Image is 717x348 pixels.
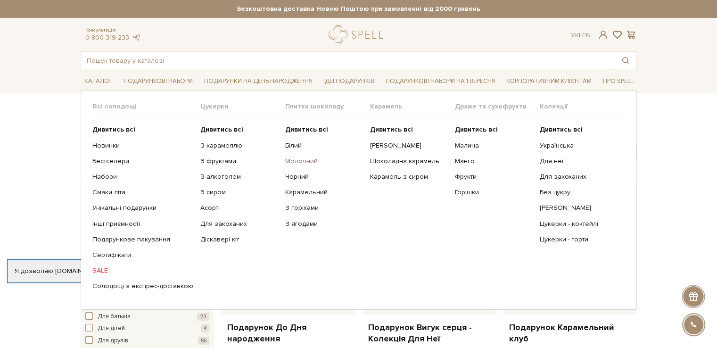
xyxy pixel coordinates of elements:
[92,125,135,133] b: Дивитись всі
[285,125,328,133] b: Дивитись всі
[540,204,618,212] a: [PERSON_NAME]
[320,74,378,89] a: Ідеї подарунків
[92,125,193,134] a: Дивитись всі
[200,102,285,111] span: Цукерки
[455,125,498,133] b: Дивитись всі
[92,173,193,181] a: Набори
[85,33,129,41] a: 0 800 319 233
[98,336,128,346] span: Для друзів
[8,267,263,275] div: Я дозволяю [DOMAIN_NAME] використовувати
[85,27,141,33] span: Консультація:
[200,157,278,166] a: З фруктами
[81,5,637,13] strong: Безкоштовна доставка Новою Поштою при замовленні від 2000 гривень
[198,337,209,345] span: 55
[329,25,387,44] a: logo
[540,157,618,166] a: Для неї
[615,52,636,69] button: Пошук товару у каталозі
[582,31,591,39] a: En
[98,312,131,322] span: Для батьків
[370,125,413,133] b: Дивитись всі
[92,266,193,275] a: SALE
[285,102,370,111] span: Плитки шоколаду
[200,235,278,244] a: Діскавері кіт
[85,336,209,346] button: Для друзів 55
[200,204,278,212] a: Асорті
[92,102,200,111] span: Всі солодощі
[92,204,193,212] a: Унікальні подарунки
[382,73,499,89] a: Подарункові набори на 1 Вересня
[92,157,193,166] a: Бестселери
[85,312,209,322] button: Для батьків 23
[85,324,209,333] button: Для дітей 4
[200,220,278,228] a: Для закоханих
[599,74,637,89] a: Про Spell
[285,220,363,228] a: З ягодами
[200,141,278,150] a: З карамеллю
[132,33,141,41] a: telegram
[285,125,363,134] a: Дивитись всі
[92,188,193,197] a: Смаки літа
[455,173,533,181] a: Фрукти
[200,173,278,181] a: З алкоголем
[200,74,316,89] a: Подарунки на День народження
[81,91,637,309] div: Каталог
[579,31,580,39] span: |
[571,31,591,40] div: Ук
[81,52,615,69] input: Пошук товару у каталозі
[540,125,618,134] a: Дивитись всі
[285,188,363,197] a: Карамельний
[540,102,625,111] span: Колекції
[370,141,448,150] a: [PERSON_NAME]
[92,235,193,244] a: Подарункове пакування
[200,125,243,133] b: Дивитись всі
[455,102,540,111] span: Драже та сухофрукти
[455,157,533,166] a: Манго
[503,73,595,89] a: Корпоративним клієнтам
[455,188,533,197] a: Горішки
[540,141,618,150] a: Українська
[509,322,631,344] a: Подарунок Карамельний клуб
[92,220,193,228] a: Інші приємності
[540,220,618,228] a: Цукерки - коктейлі
[200,188,278,197] a: З сиром
[92,282,193,290] a: Солодощі з експрес-доставкою
[370,157,448,166] a: Шоколадна карамель
[285,173,363,181] a: Чорний
[370,102,455,111] span: Карамель
[540,188,618,197] a: Без цукру
[285,157,363,166] a: Молочний
[370,125,448,134] a: Дивитись всі
[98,324,125,333] span: Для дітей
[455,125,533,134] a: Дивитись всі
[201,324,209,332] span: 4
[540,173,618,181] a: Для закоханих
[92,141,193,150] a: Новинки
[200,125,278,134] a: Дивитись всі
[120,74,197,89] a: Подарункові набори
[370,173,448,181] a: Карамель з сиром
[81,74,116,89] a: Каталог
[540,125,583,133] b: Дивитись всі
[285,204,363,212] a: З горіхами
[92,251,193,259] a: Сертифікати
[540,235,618,244] a: Цукерки - торти
[368,322,490,344] a: Подарунок Вигук серця - Колекція Для Неї
[285,141,363,150] a: Білий
[197,313,209,321] span: 23
[227,322,349,344] a: Подарунок До Дня народження
[455,141,533,150] a: Малина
